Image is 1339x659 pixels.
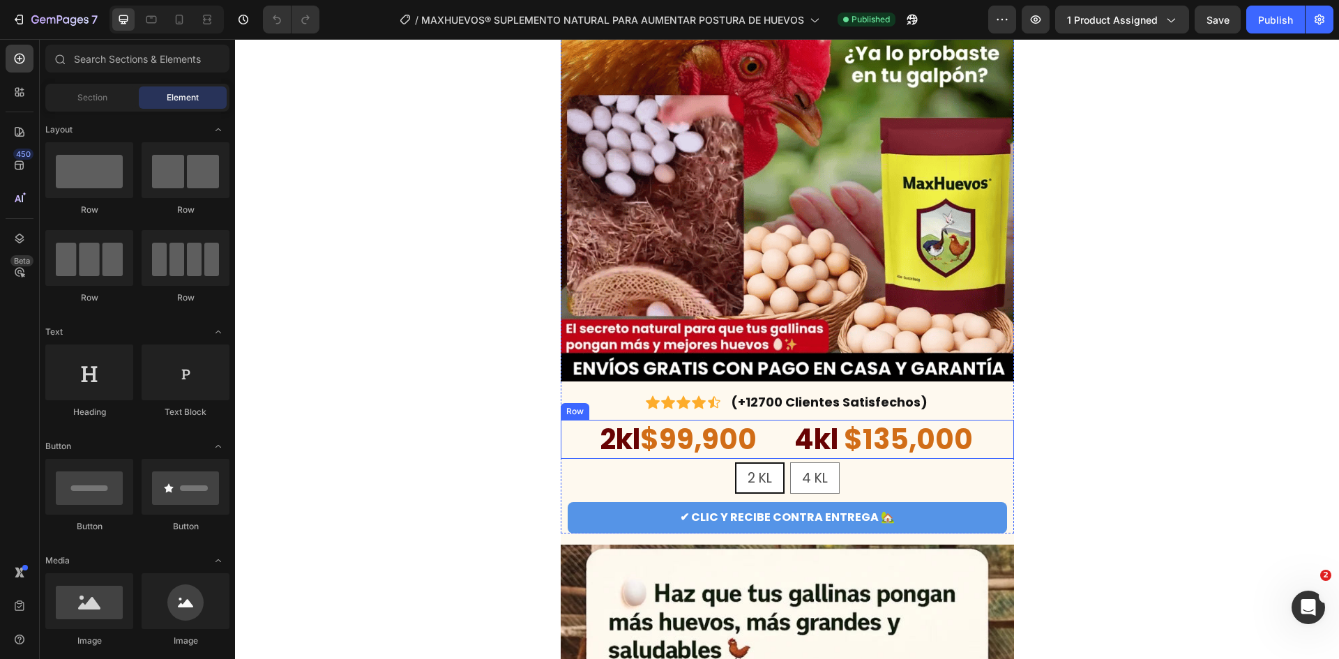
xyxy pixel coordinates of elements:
div: Button [45,520,133,533]
span: Published [852,13,890,26]
span: Element [167,91,199,104]
p: (+12700 Clientes Satisfechos) [496,355,693,371]
div: 450 [13,149,33,160]
span: Toggle open [207,435,229,457]
div: Heading [45,406,133,418]
div: Image [142,635,229,647]
div: Row [142,204,229,216]
button: Publish [1246,6,1305,33]
div: Button [142,520,229,533]
div: Image [45,635,133,647]
span: Media [45,554,70,567]
button: 7 [6,6,104,33]
button: <p>✔ CLIC Y RECIBE CONTRA ENTREGA 🏡</p> [333,463,772,494]
span: 2 [1320,570,1331,581]
span: 4 KL [567,430,593,448]
span: Toggle open [207,550,229,572]
span: Layout [45,123,73,136]
input: Search Sections & Elements [45,45,229,73]
iframe: Intercom live chat [1292,591,1325,624]
span: 1 product assigned [1067,13,1158,27]
div: Row [328,366,351,379]
span: / [415,13,418,27]
div: Beta [10,255,33,266]
h2: $99,900 [340,381,547,420]
span: Toggle open [207,119,229,141]
div: Row [142,291,229,304]
span: Text [45,326,63,338]
strong: $135,000 [609,381,738,420]
iframe: Design area [235,39,1339,659]
strong: 4kl [559,381,603,420]
span: Toggle open [207,321,229,343]
button: 1 product assigned [1055,6,1189,33]
button: Save [1195,6,1241,33]
span: Save [1206,14,1230,26]
div: Text Block [142,406,229,418]
div: Row [45,204,133,216]
span: Section [77,91,107,104]
div: Row [45,291,133,304]
p: ✔ CLIC Y RECIBE CONTRA ENTREGA 🏡 [445,469,660,489]
div: Publish [1258,13,1293,27]
div: Undo/Redo [263,6,319,33]
span: Button [45,440,71,453]
span: 2kl [365,381,405,420]
span: 2 KL [513,430,537,448]
span: MAXHUEVOS® SUPLEMENTO NATURAL PARA AUMENTAR POSTURA DE HUEVOS [421,13,804,27]
p: 7 [91,11,98,28]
